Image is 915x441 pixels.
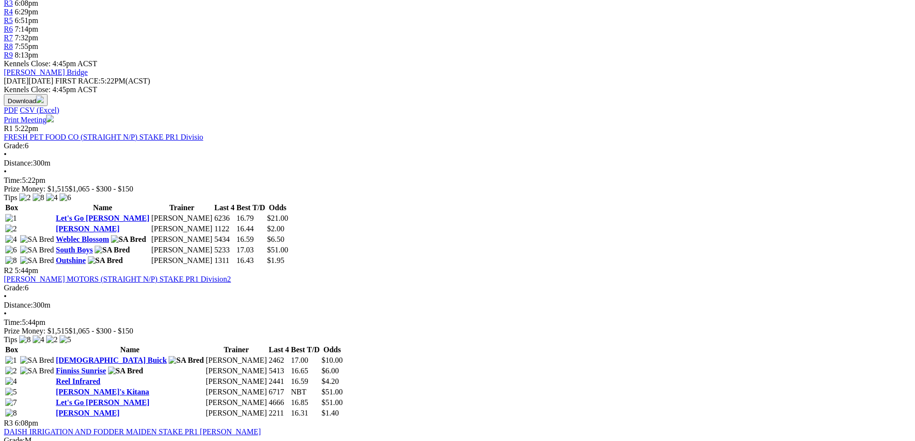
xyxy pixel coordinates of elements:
[214,245,235,255] td: 5233
[5,398,17,407] img: 7
[4,51,13,59] a: R9
[55,77,100,85] span: FIRST RACE:
[5,367,17,375] img: 2
[151,203,213,213] th: Trainer
[4,85,911,94] div: Kennels Close: 4:45pm ACST
[55,77,150,85] span: 5:22PM(ACST)
[4,318,911,327] div: 5:44pm
[321,409,339,417] span: $1.40
[5,377,17,386] img: 4
[321,367,339,375] span: $6.00
[69,327,134,335] span: $1,065 - $300 - $150
[56,225,119,233] a: [PERSON_NAME]
[15,51,38,59] span: 8:13pm
[4,185,911,193] div: Prize Money: $1,515
[4,94,48,106] button: Download
[4,284,25,292] span: Grade:
[291,377,320,386] td: 16.59
[267,256,284,264] span: $1.95
[4,124,13,132] span: R1
[267,246,288,254] span: $51.00
[5,409,17,417] img: 8
[111,235,146,244] img: SA Bred
[205,366,267,376] td: [PERSON_NAME]
[20,246,54,254] img: SA Bred
[4,159,33,167] span: Distance:
[56,388,149,396] a: [PERSON_NAME]'s Kitana
[4,16,13,24] a: R5
[56,377,100,385] a: Reel Infrared
[88,256,123,265] img: SA Bred
[4,266,13,274] span: R2
[108,367,143,375] img: SA Bred
[15,8,38,16] span: 6:29pm
[4,301,911,310] div: 300m
[4,116,54,124] a: Print Meeting
[4,8,13,16] a: R4
[4,167,7,176] span: •
[5,214,17,223] img: 1
[267,214,288,222] span: $21.00
[236,235,266,244] td: 16.59
[5,225,17,233] img: 2
[267,203,289,213] th: Odds
[4,42,13,50] a: R8
[4,133,203,141] a: FRESH PET FOOD CO (STRAIGHT N/P) STAKE PR1 Divisio
[4,176,911,185] div: 5:22pm
[291,398,320,407] td: 16.85
[291,387,320,397] td: NBT
[214,214,235,223] td: 6236
[19,335,31,344] img: 8
[205,356,267,365] td: [PERSON_NAME]
[4,34,13,42] a: R7
[4,142,911,150] div: 6
[36,95,44,103] img: download.svg
[5,388,17,396] img: 5
[46,115,54,122] img: printer.svg
[291,356,320,365] td: 17.00
[321,388,342,396] span: $51.00
[4,68,88,76] a: [PERSON_NAME] Bridge
[4,60,97,68] span: Kennels Close: 4:45pm ACST
[151,256,213,265] td: [PERSON_NAME]
[268,366,290,376] td: 5413
[236,256,266,265] td: 16.43
[4,275,231,283] a: [PERSON_NAME] MOTORS (STRAIGHT N/P) STAKE PR1 Division2
[268,377,290,386] td: 2441
[4,428,261,436] a: DAISH IRRIGATION AND FODDER MAIDEN STAKE PR1 [PERSON_NAME]
[4,25,13,33] a: R6
[205,387,267,397] td: [PERSON_NAME]
[20,106,59,114] a: CSV (Excel)
[33,193,44,202] img: 8
[55,345,204,355] th: Name
[15,124,38,132] span: 5:22pm
[60,335,71,344] img: 5
[151,224,213,234] td: [PERSON_NAME]
[214,256,235,265] td: 1311
[268,387,290,397] td: 6717
[321,356,342,364] span: $10.00
[267,235,284,243] span: $6.50
[15,34,38,42] span: 7:32pm
[205,345,267,355] th: Trainer
[205,377,267,386] td: [PERSON_NAME]
[15,266,38,274] span: 5:44pm
[268,408,290,418] td: 2211
[5,235,17,244] img: 4
[56,356,167,364] a: [DEMOGRAPHIC_DATA] Buick
[321,345,343,355] th: Odds
[214,224,235,234] td: 1122
[267,225,284,233] span: $2.00
[15,419,38,427] span: 6:08pm
[56,409,119,417] a: [PERSON_NAME]
[5,256,17,265] img: 8
[5,203,18,212] span: Box
[214,203,235,213] th: Last 4
[55,203,150,213] th: Name
[236,224,266,234] td: 16.44
[56,246,93,254] a: South Boys
[4,106,911,115] div: Download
